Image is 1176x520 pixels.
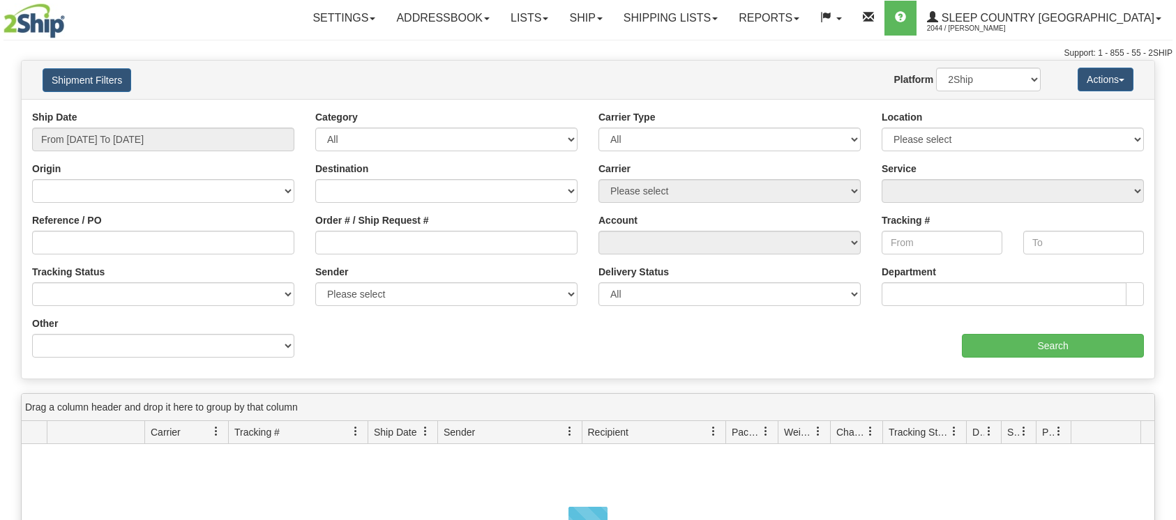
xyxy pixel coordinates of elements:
a: Weight filter column settings [806,420,830,443]
label: Origin [32,162,61,176]
span: Tracking Status [889,425,949,439]
a: Tracking # filter column settings [344,420,368,443]
span: Charge [836,425,866,439]
input: To [1023,231,1144,254]
span: Packages [732,425,761,439]
input: From [882,231,1002,254]
span: 2044 / [PERSON_NAME] [927,22,1032,36]
label: Sender [315,265,348,279]
a: Settings [302,1,386,36]
label: Account [598,213,638,227]
a: Packages filter column settings [754,420,778,443]
label: Tracking # [882,213,930,227]
a: Recipient filter column settings [702,420,725,443]
span: Ship Date [374,425,416,439]
iframe: chat widget [1144,189,1175,331]
a: Tracking Status filter column settings [942,420,966,443]
label: Department [882,265,936,279]
span: Tracking # [234,425,280,439]
a: Sleep Country [GEOGRAPHIC_DATA] 2044 / [PERSON_NAME] [917,1,1172,36]
span: Sender [444,425,475,439]
label: Carrier Type [598,110,655,124]
div: Support: 1 - 855 - 55 - 2SHIP [3,47,1173,59]
a: Lists [500,1,559,36]
input: Search [962,334,1144,358]
label: Service [882,162,917,176]
label: Other [32,316,58,330]
label: Ship Date [32,110,77,124]
span: Pickup Status [1042,425,1054,439]
a: Pickup Status filter column settings [1047,420,1071,443]
a: Shipment Issues filter column settings [1012,420,1036,443]
a: Ship [559,1,612,36]
button: Shipment Filters [43,68,131,92]
span: Carrier [151,425,181,439]
label: Location [882,110,922,124]
label: Platform [894,72,933,86]
a: Charge filter column settings [859,420,882,443]
label: Tracking Status [32,265,105,279]
label: Destination [315,162,368,176]
span: Sleep Country [GEOGRAPHIC_DATA] [938,12,1154,24]
a: Addressbook [386,1,500,36]
a: Carrier filter column settings [204,420,228,443]
a: Shipping lists [613,1,728,36]
span: Delivery Status [972,425,984,439]
label: Reference / PO [32,213,102,227]
a: Ship Date filter column settings [414,420,437,443]
label: Carrier [598,162,631,176]
span: Recipient [588,425,628,439]
img: logo2044.jpg [3,3,65,38]
button: Actions [1078,68,1133,91]
label: Category [315,110,358,124]
span: Weight [784,425,813,439]
div: grid grouping header [22,394,1154,421]
span: Shipment Issues [1007,425,1019,439]
label: Order # / Ship Request # [315,213,429,227]
label: Delivery Status [598,265,669,279]
a: Sender filter column settings [558,420,582,443]
a: Delivery Status filter column settings [977,420,1001,443]
a: Reports [728,1,810,36]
